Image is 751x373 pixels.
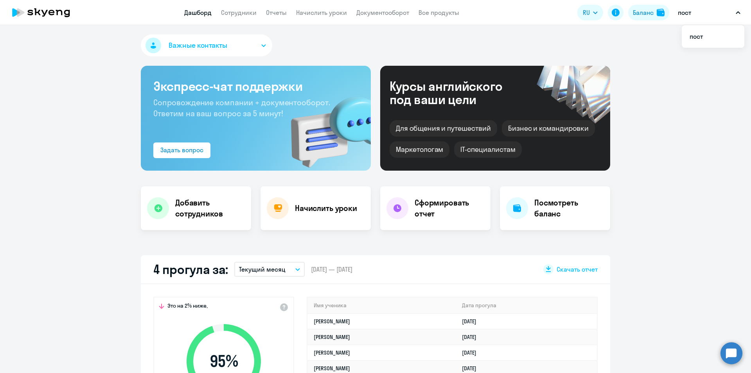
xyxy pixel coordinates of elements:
span: Важные контакты [169,40,227,50]
th: Дата прогула [456,297,597,314]
a: [PERSON_NAME] [314,365,350,372]
a: Начислить уроки [296,9,347,16]
span: Сопровождение компании + документооборот. Ответим на ваш вопрос за 5 минут! [153,97,330,118]
span: Скачать отчет [557,265,598,274]
button: RU [577,5,603,20]
a: [PERSON_NAME] [314,333,350,341]
div: Баланс [633,8,654,17]
img: balance [657,9,665,16]
button: Важные контакты [141,34,272,56]
a: Дашборд [184,9,212,16]
h4: Добавить сотрудников [175,197,245,219]
a: Документооборот [356,9,409,16]
span: RU [583,8,590,17]
a: Сотрудники [221,9,257,16]
img: bg-img [280,83,371,171]
th: Имя ученика [307,297,456,314]
ul: RU [682,25,744,48]
span: Это на 2% ниже, [167,302,208,312]
button: Задать вопрос [153,142,210,158]
p: Текущий месяц [239,265,286,274]
button: пост [674,3,744,22]
div: Для общения и путешествий [390,120,497,137]
a: [DATE] [462,333,483,341]
button: Балансbalance [628,5,669,20]
a: Все продукты [419,9,459,16]
h2: 4 прогула за: [153,261,228,277]
div: Задать вопрос [160,145,203,155]
a: [PERSON_NAME] [314,318,350,325]
div: Курсы английского под ваши цели [390,79,523,106]
a: [DATE] [462,365,483,372]
h3: Экспресс-чат поддержки [153,78,358,94]
h4: Начислить уроки [295,203,357,214]
a: Отчеты [266,9,287,16]
a: [DATE] [462,349,483,356]
span: 95 % [179,352,269,371]
div: Маркетологам [390,141,449,158]
button: Текущий месяц [234,262,305,277]
div: Бизнес и командировки [502,120,595,137]
h4: Посмотреть баланс [534,197,604,219]
div: IT-специалистам [454,141,521,158]
h4: Сформировать отчет [415,197,484,219]
span: [DATE] — [DATE] [311,265,352,274]
a: [PERSON_NAME] [314,349,350,356]
p: пост [678,8,691,17]
a: [DATE] [462,318,483,325]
